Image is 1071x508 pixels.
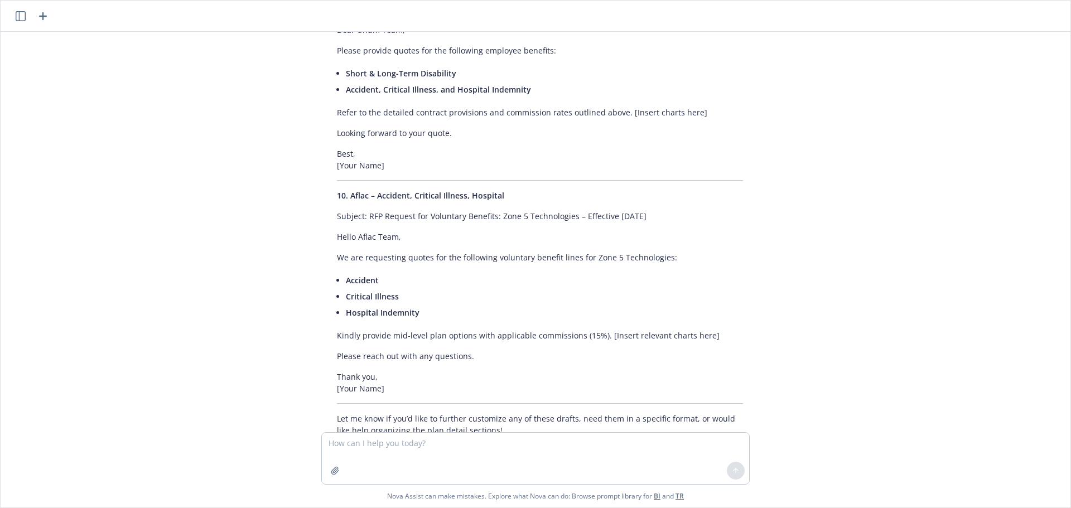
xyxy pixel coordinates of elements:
[337,190,504,201] span: 10. Aflac – Accident, Critical Illness, Hospital
[346,84,531,95] span: Accident, Critical Illness, and Hospital Indemnity
[337,251,743,263] p: We are requesting quotes for the following voluntary benefit lines for Zone 5 Technologies:
[337,107,743,118] p: Refer to the detailed contract provisions and commission rates outlined above. [Insert charts here]
[337,127,743,139] p: Looking forward to your quote.
[337,45,743,56] p: Please provide quotes for the following employee benefits:
[337,231,743,243] p: Hello Aflac Team,
[337,210,743,222] p: Subject: RFP Request for Voluntary Benefits: Zone 5 Technologies – Effective [DATE]
[337,371,743,394] p: Thank you, [Your Name]
[346,291,399,302] span: Critical Illness
[337,413,743,436] p: Let me know if you’d like to further customize any of these drafts, need them in a specific forma...
[387,485,684,507] span: Nova Assist can make mistakes. Explore what Nova can do: Browse prompt library for and
[676,491,684,501] a: TR
[346,307,419,318] span: Hospital Indemnity
[337,330,743,341] p: Kindly provide mid-level plan options with applicable commissions (15%). [Insert relevant charts ...
[654,491,660,501] a: BI
[346,68,456,79] span: Short & Long-Term Disability
[337,148,743,171] p: Best, [Your Name]
[337,350,743,362] p: Please reach out with any questions.
[346,275,379,286] span: Accident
